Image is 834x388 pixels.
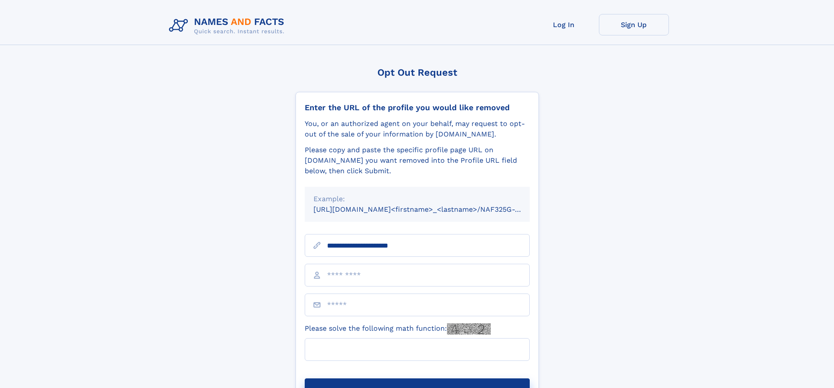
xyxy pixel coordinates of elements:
small: [URL][DOMAIN_NAME]<firstname>_<lastname>/NAF325G-xxxxxxxx [313,205,546,213]
div: You, or an authorized agent on your behalf, may request to opt-out of the sale of your informatio... [305,119,530,140]
div: Example: [313,194,521,204]
div: Opt Out Request [296,67,539,78]
label: Please solve the following math function: [305,323,491,335]
div: Enter the URL of the profile you would like removed [305,103,530,112]
div: Please copy and paste the specific profile page URL on [DOMAIN_NAME] you want removed into the Pr... [305,145,530,176]
img: Logo Names and Facts [165,14,292,38]
a: Log In [529,14,599,35]
a: Sign Up [599,14,669,35]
